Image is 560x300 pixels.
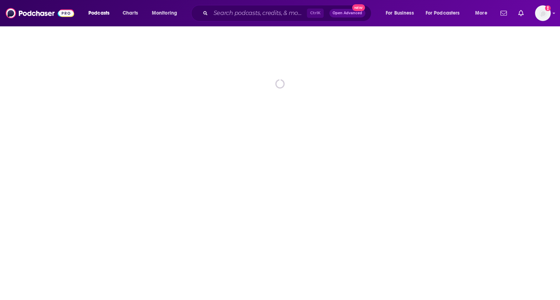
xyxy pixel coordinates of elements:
[535,5,551,21] button: Show profile menu
[118,7,142,19] a: Charts
[83,7,119,19] button: open menu
[545,5,551,11] svg: Add a profile image
[152,8,177,18] span: Monitoring
[123,8,138,18] span: Charts
[211,7,307,19] input: Search podcasts, credits, & more...
[88,8,109,18] span: Podcasts
[6,6,74,20] img: Podchaser - Follow, Share and Rate Podcasts
[198,5,378,21] div: Search podcasts, credits, & more...
[329,9,365,17] button: Open AdvancedNew
[498,7,510,19] a: Show notifications dropdown
[421,7,470,19] button: open menu
[386,8,414,18] span: For Business
[475,8,487,18] span: More
[381,7,423,19] button: open menu
[352,4,365,11] span: New
[333,11,362,15] span: Open Advanced
[147,7,186,19] button: open menu
[535,5,551,21] img: User Profile
[307,9,324,18] span: Ctrl K
[426,8,460,18] span: For Podcasters
[535,5,551,21] span: Logged in as meg_reilly_edl
[515,7,526,19] a: Show notifications dropdown
[470,7,496,19] button: open menu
